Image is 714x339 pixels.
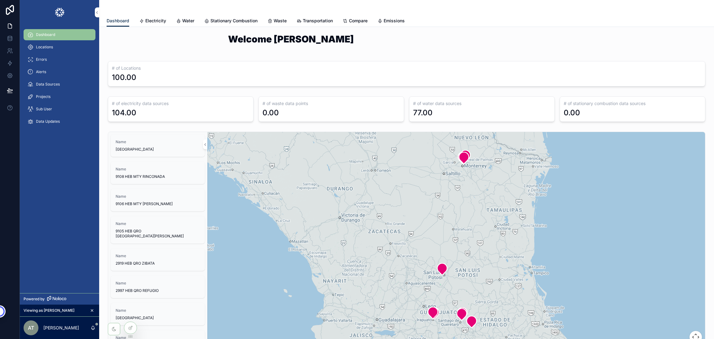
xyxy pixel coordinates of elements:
[24,91,95,102] a: Projects
[24,29,95,40] a: Dashboard
[262,100,400,107] h3: # of waste data points
[116,139,200,144] span: Name
[116,167,200,172] span: Name
[116,174,200,179] span: 9108 HEB MTY RINCONADA
[116,308,200,313] span: Name
[139,15,166,28] a: Electricity
[116,147,200,152] span: [GEOGRAPHIC_DATA]
[36,107,52,112] span: Sub User
[116,229,200,239] span: 9105 HEB QRO [GEOGRAPHIC_DATA][PERSON_NAME]
[297,15,333,28] a: Transportation
[36,57,47,62] span: Errors
[111,249,205,271] a: Name2919 HEB QRO ZIBATA
[24,42,95,53] a: Locations
[111,276,205,298] a: Name2997 HEB QRO REFUGIO
[36,45,53,50] span: Locations
[36,69,46,74] span: Alerts
[116,221,200,226] span: Name
[111,189,205,211] a: Name9106 HEB MTY [PERSON_NAME]
[112,65,701,71] h3: # of Locations
[303,18,333,24] span: Transportation
[267,15,287,28] a: Waste
[111,162,205,184] a: Name9108 HEB MTY RINCONADA
[24,116,95,127] a: Data Updates
[112,100,249,107] h3: # of electricity data sources
[413,108,433,118] div: 77.00
[116,201,200,206] span: 9106 HEB MTY [PERSON_NAME]
[116,253,200,258] span: Name
[204,15,258,28] a: Stationary Combustion
[564,108,580,118] div: 0.00
[210,18,258,24] span: Stationary Combustion
[24,79,95,90] a: Data Sources
[24,54,95,65] a: Errors
[343,15,368,28] a: Compare
[228,34,585,44] h1: Welcome [PERSON_NAME]
[116,194,200,199] span: Name
[43,325,79,331] p: [PERSON_NAME]
[20,293,99,305] a: Powered by
[413,100,551,107] h3: # of water data sources
[36,82,60,87] span: Data Sources
[349,18,368,24] span: Compare
[116,281,200,286] span: Name
[20,25,99,135] div: scrollable content
[116,315,200,320] span: [GEOGRAPHIC_DATA]
[36,32,55,37] span: Dashboard
[107,18,129,24] span: Dashboard
[107,15,129,27] a: Dashboard
[24,103,95,115] a: Sub User
[24,297,45,302] span: Powered by
[262,108,279,118] div: 0.00
[112,73,136,82] div: 100.00
[28,324,34,332] span: AT
[274,18,287,24] span: Waste
[176,15,194,28] a: Water
[112,108,136,118] div: 104.00
[111,216,205,244] a: Name9105 HEB QRO [GEOGRAPHIC_DATA][PERSON_NAME]
[55,7,65,17] img: App logo
[182,18,194,24] span: Water
[36,119,60,124] span: Data Updates
[111,303,205,325] a: Name[GEOGRAPHIC_DATA]
[36,94,51,99] span: Projects
[377,15,405,28] a: Emissions
[116,288,200,293] span: 2997 HEB QRO REFUGIO
[145,18,166,24] span: Electricity
[24,66,95,77] a: Alerts
[24,308,74,313] span: Viewing as [PERSON_NAME]
[384,18,405,24] span: Emissions
[564,100,701,107] h3: # of stationary combustion data sources
[111,134,205,157] a: Name[GEOGRAPHIC_DATA]
[116,261,200,266] span: 2919 HEB QRO ZIBATA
